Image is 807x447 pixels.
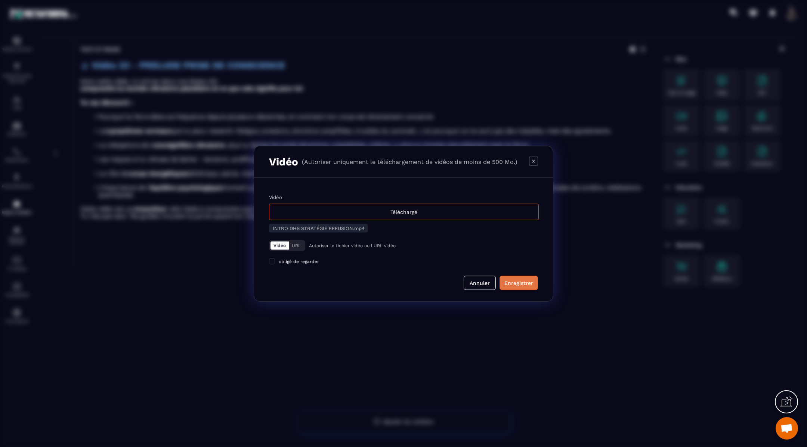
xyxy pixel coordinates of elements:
[504,279,533,286] div: Enregistrer
[776,417,798,440] a: Ouvrir le chat
[269,194,282,200] label: Vidéo
[269,204,539,220] div: Téléchargé
[464,276,496,290] button: Annuler
[273,225,365,231] span: INTRO DHS STRATÉGIE EFFUSION.mp4
[309,243,396,248] p: Autoriser le fichier vidéo ou l'URL vidéo
[270,241,289,249] button: Vidéo
[269,155,298,168] h3: Vidéo
[289,241,304,249] button: URL
[302,158,517,165] p: (Autoriser uniquement le téléchargement de vidéos de moins de 500 Mo.)
[279,259,319,264] span: obligé de regarder
[500,276,538,290] button: Enregistrer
